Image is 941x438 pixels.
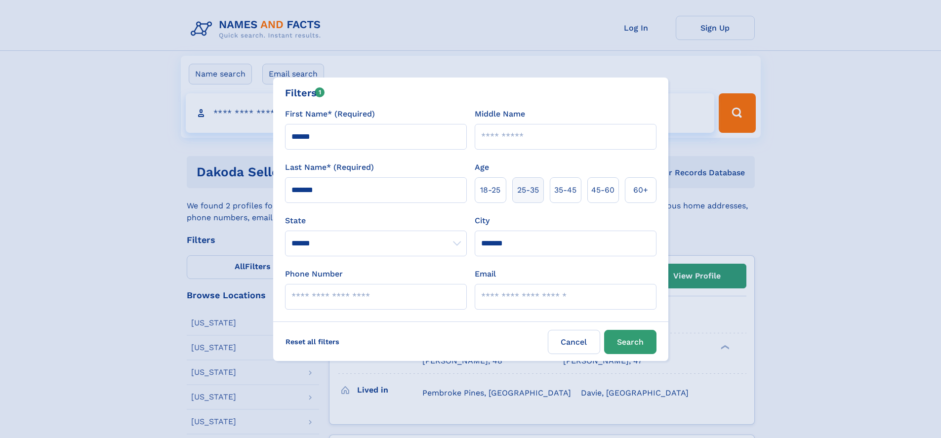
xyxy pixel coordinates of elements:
[554,184,576,196] span: 35‑45
[480,184,500,196] span: 18‑25
[475,108,525,120] label: Middle Name
[475,215,490,227] label: City
[279,330,346,354] label: Reset all filters
[633,184,648,196] span: 60+
[604,330,656,354] button: Search
[285,268,343,280] label: Phone Number
[591,184,614,196] span: 45‑60
[475,268,496,280] label: Email
[548,330,600,354] label: Cancel
[285,108,375,120] label: First Name* (Required)
[285,85,325,100] div: Filters
[285,161,374,173] label: Last Name* (Required)
[475,161,489,173] label: Age
[517,184,539,196] span: 25‑35
[285,215,467,227] label: State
